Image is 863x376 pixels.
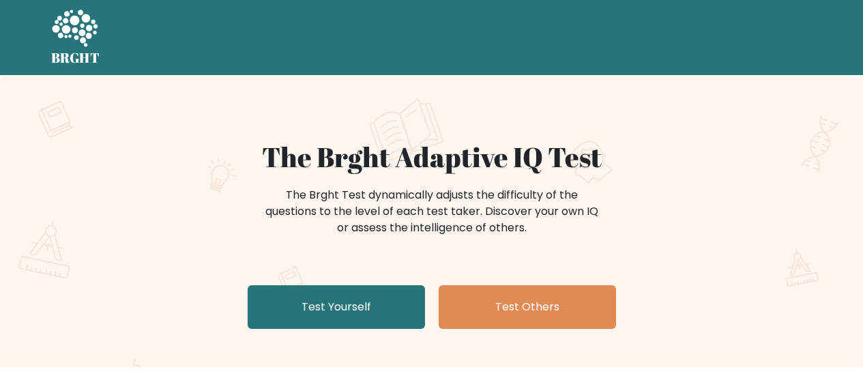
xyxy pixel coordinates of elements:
[51,5,100,70] a: BRGHT
[51,50,100,66] h5: BRGHT
[248,285,425,329] a: Test Yourself
[439,285,616,329] a: Test Others
[99,141,765,173] h1: The Brght Adaptive IQ Test
[261,187,602,236] div: The Brght Test dynamically adjusts the difficulty of the questions to the level of each test take...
